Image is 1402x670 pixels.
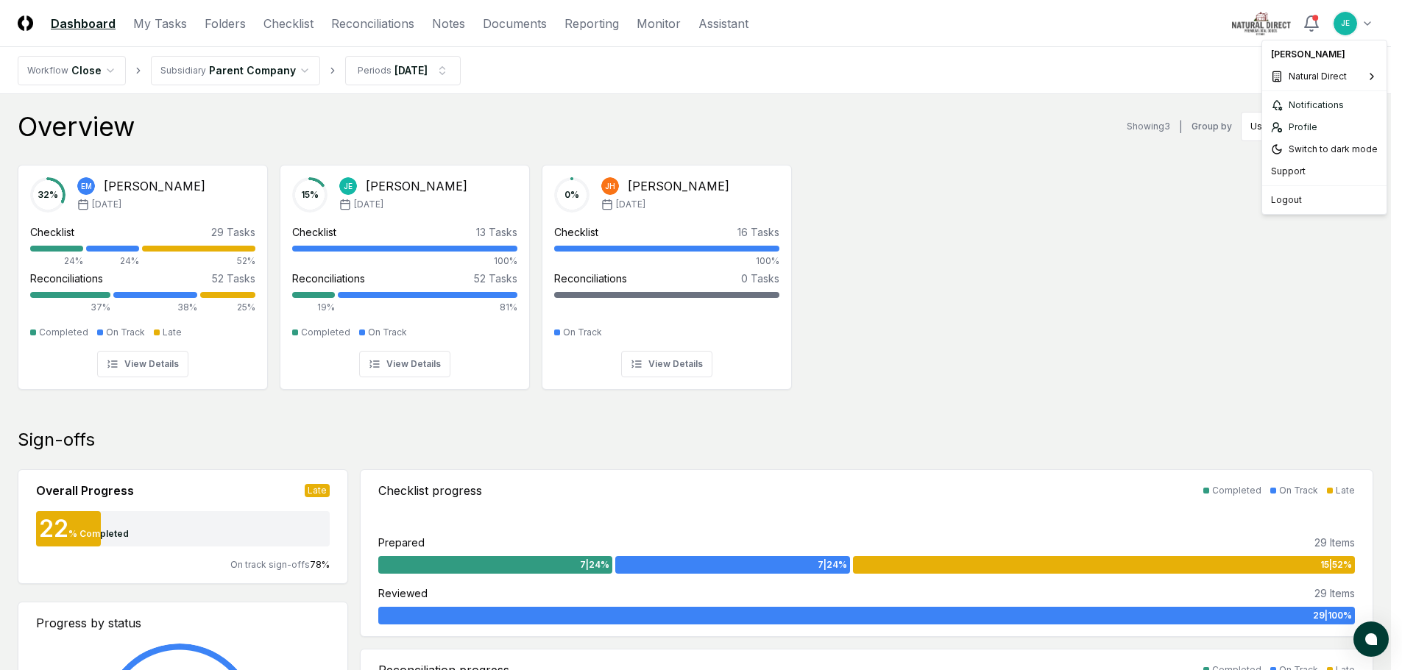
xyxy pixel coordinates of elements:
[1265,160,1384,182] div: Support
[1265,116,1384,138] a: Profile
[1265,138,1384,160] div: Switch to dark mode
[1265,189,1384,211] div: Logout
[1265,43,1384,65] div: [PERSON_NAME]
[1289,70,1347,83] span: Natural Direct
[1265,94,1384,116] a: Notifications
